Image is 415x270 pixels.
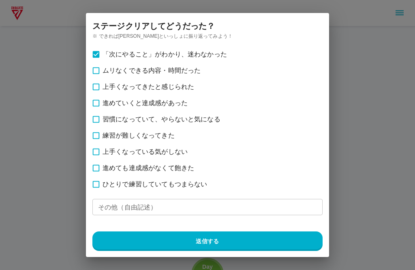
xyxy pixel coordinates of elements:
[103,50,227,59] span: 「次にやること」がわかり、迷わなかった
[103,66,201,76] span: ムリなくできる内容・時間だった
[103,163,194,173] span: 進めても達成感がなくて飽きた
[103,82,194,92] span: 上手くなってきたと感じられた
[103,147,188,157] span: 上手くなっている気がしない
[92,32,323,40] p: ※ できれば[PERSON_NAME]といっしょに振り返ってみよう！
[103,131,175,140] span: 練習が難しくなってきた
[103,179,207,189] span: ひとりで練習していてもつまらない
[83,13,329,39] h2: ステージ クリアしてどうだった？
[103,98,188,108] span: 進めていくと達成感があった
[92,231,323,251] button: 送信する
[103,114,220,124] span: 習慣になっていて、やらないと気になる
